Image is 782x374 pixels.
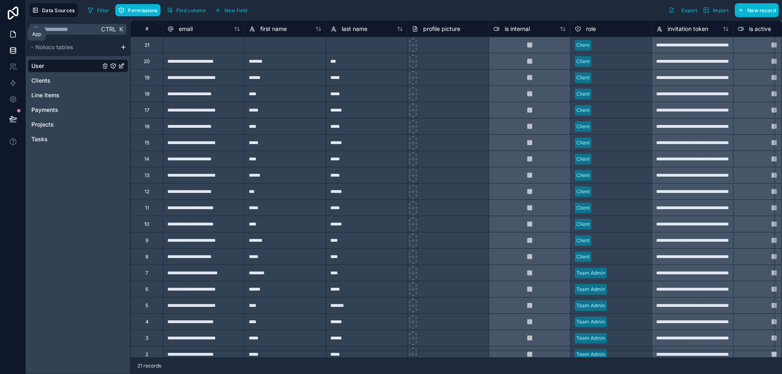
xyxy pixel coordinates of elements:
[115,4,163,16] a: Permissions
[42,7,75,13] span: Data Sources
[145,91,149,97] div: 18
[576,318,605,326] div: Team Admin
[576,188,590,195] div: Client
[224,7,248,13] span: New field
[145,335,148,341] div: 3
[576,139,590,147] div: Client
[735,3,779,17] button: New record
[145,74,149,81] div: 19
[115,4,160,16] button: Permissions
[576,42,590,49] div: Client
[212,4,250,16] button: New field
[145,319,149,325] div: 4
[145,42,149,48] div: 21
[576,123,590,130] div: Client
[576,221,590,228] div: Client
[731,3,779,17] a: New record
[145,123,149,130] div: 16
[586,25,596,33] span: role
[32,31,41,37] div: App
[29,3,78,17] button: Data Sources
[576,90,590,98] div: Client
[576,74,590,81] div: Client
[713,7,729,13] span: Import
[145,205,149,211] div: 11
[137,363,161,369] span: 21 records
[576,155,590,163] div: Client
[700,3,731,17] button: Import
[505,25,530,33] span: is internal
[666,3,700,17] button: Export
[681,7,697,13] span: Export
[576,107,590,114] div: Client
[260,25,287,33] span: first name
[144,156,149,162] div: 14
[145,351,148,358] div: 2
[128,7,157,13] span: Permissions
[576,58,590,65] div: Client
[145,140,149,146] div: 15
[145,172,149,179] div: 13
[747,7,776,13] span: New record
[749,25,771,33] span: is active
[576,335,605,342] div: Team Admin
[145,237,148,244] div: 9
[176,7,206,13] span: Find column
[144,221,149,227] div: 10
[423,25,460,33] span: profile picture
[100,24,117,34] span: Ctrl
[84,4,112,16] button: Filter
[164,4,209,16] button: Find column
[668,25,708,33] span: invitation token
[145,270,148,276] div: 7
[576,253,590,260] div: Client
[576,204,590,212] div: Client
[342,25,367,33] span: last name
[145,188,149,195] div: 12
[576,269,605,277] div: Team Admin
[576,302,605,309] div: Team Admin
[145,302,148,309] div: 5
[576,351,605,358] div: Team Admin
[144,58,150,65] div: 20
[576,286,605,293] div: Team Admin
[137,26,157,32] div: #
[118,26,124,32] span: K
[145,286,148,293] div: 6
[97,7,110,13] span: Filter
[145,107,149,114] div: 17
[145,254,148,260] div: 8
[576,237,590,244] div: Client
[179,25,193,33] span: email
[576,172,590,179] div: Client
